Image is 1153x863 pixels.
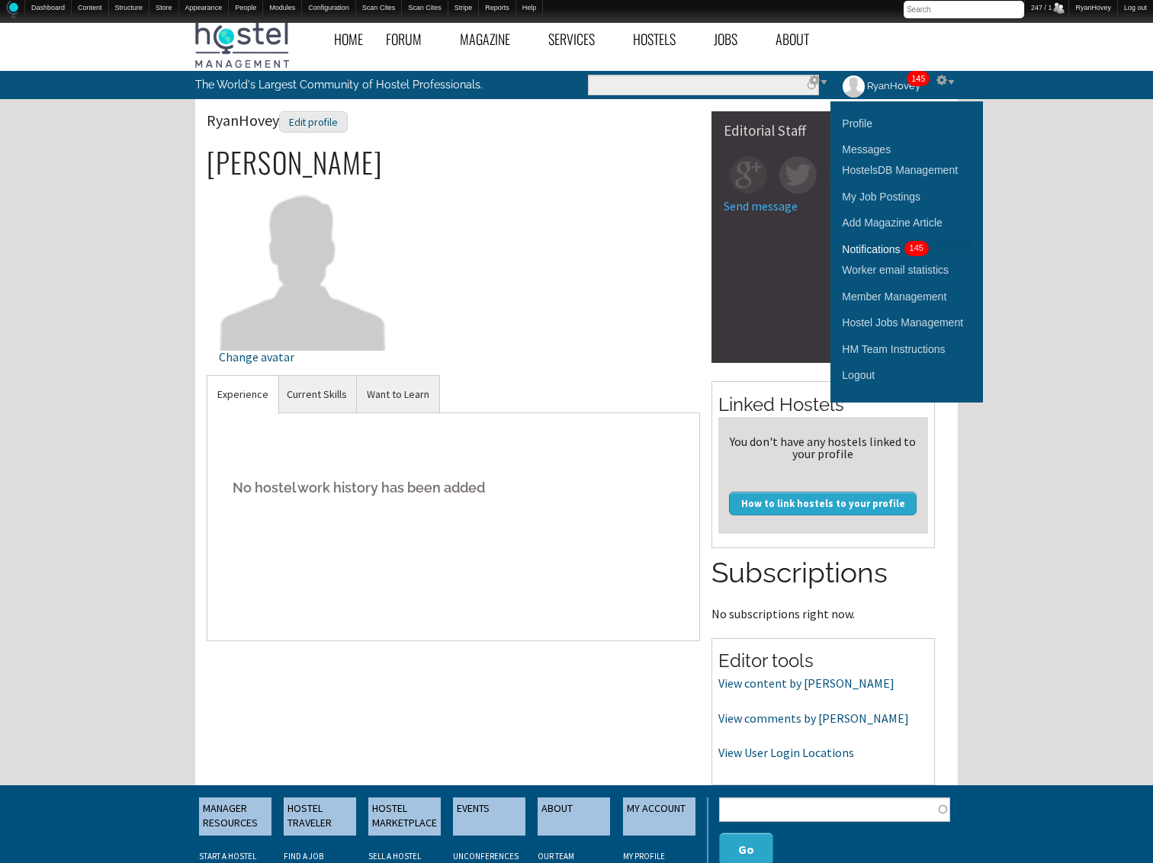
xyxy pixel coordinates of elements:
[368,851,421,861] a: SELL A HOSTEL
[711,553,935,593] h2: Subscriptions
[904,241,929,256] div: 145
[718,392,928,418] h2: Linked Hostels
[805,72,827,86] a: Configure
[842,286,972,307] a: Member Management
[764,22,836,56] a: About
[207,111,348,130] span: RyanHovey
[904,1,1024,18] input: Search
[448,22,537,56] a: Magazine
[830,71,929,101] a: RyanHovey
[6,1,18,18] img: Home
[842,312,972,333] a: Hostel Jobs Management
[279,111,348,133] div: Edit profile
[829,156,866,194] img: fb-square.png
[842,364,972,386] a: Logout
[219,351,387,363] div: Change avatar
[842,259,972,281] a: Worker email statistics
[842,139,972,155] a: Messages
[840,73,867,100] img: RyanHovey's picture
[374,22,448,56] a: Forum
[219,464,688,511] h5: No hostel work history has been added
[842,338,972,360] a: HM Team Instructions
[842,239,972,255] a: Notifications145
[621,22,702,56] a: Hostels
[323,22,374,56] a: Home
[538,851,574,861] a: OUR TEAM
[779,156,817,194] img: tw-square.png
[842,159,972,181] a: HostelsDB Management
[623,851,665,861] a: My Profile
[538,797,610,836] a: ABOUT
[724,124,923,138] div: Editorial Staff
[537,22,621,56] a: Services
[842,241,900,258] div: Notifications
[702,22,764,56] a: Jobs
[284,797,356,836] a: HOSTEL TRAVELER
[842,141,891,158] div: Messages
[277,376,357,413] a: Current Skills
[195,22,289,68] img: Hostel Management Home
[195,71,513,98] p: The World's Largest Community of Hostel Professionals.
[724,435,922,460] div: You don't have any hostels linked to your profile
[711,553,935,619] section: No subscriptions right now.
[724,198,798,213] a: Send message
[279,111,348,130] a: Edit profile
[933,72,954,86] a: Configure
[718,648,928,674] h2: Editor tools
[199,851,256,861] a: START A HOSTEL
[911,72,925,84] a: 145
[207,146,700,178] h2: [PERSON_NAME]
[718,711,909,726] a: View comments by [PERSON_NAME]
[284,851,323,861] a: FIND A JOB
[623,797,695,836] a: MY ACCOUNT
[357,376,439,413] a: Want to Learn
[219,181,387,350] img: RyanHovey's picture
[199,797,271,836] a: MANAGER RESOURCES
[729,492,917,515] a: How to link hostels to your profile
[588,75,819,95] input: Enter the terms you wish to search for.
[368,797,441,836] a: HOSTEL MARKETPLACE
[842,212,972,233] a: Add Magazine Article
[207,376,278,413] a: Experience
[453,797,525,836] a: EVENTS
[842,113,972,134] a: Profile
[453,851,519,861] a: UNCONFERENCES
[718,745,854,760] a: View User Login Locations
[730,156,767,194] img: gp-square.png
[718,675,894,691] a: View content by [PERSON_NAME]
[219,257,387,363] a: Change avatar
[842,186,972,207] a: My Job Postings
